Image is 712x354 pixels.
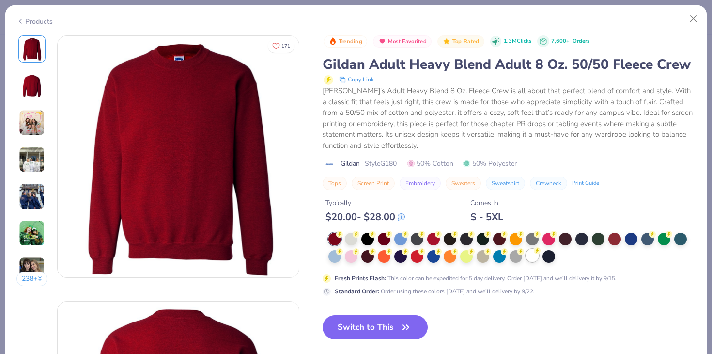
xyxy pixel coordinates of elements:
[16,16,53,27] div: Products
[16,272,48,286] button: 238+
[19,146,45,173] img: User generated content
[335,287,535,296] div: Order using these colors [DATE] and we’ll delivery by 9/22.
[19,257,45,283] img: User generated content
[339,39,362,44] span: Trending
[19,183,45,209] img: User generated content
[365,159,397,169] span: Style G180
[486,177,525,190] button: Sweatshirt
[19,220,45,246] img: User generated content
[268,39,294,53] button: Like
[684,10,703,28] button: Close
[336,74,377,85] button: copy to clipboard
[530,177,567,190] button: Crewneck
[572,179,599,188] div: Print Guide
[323,315,428,339] button: Switch to This
[19,110,45,136] img: User generated content
[341,159,360,169] span: Gildan
[323,55,696,74] div: Gildan Adult Heavy Blend Adult 8 Oz. 50/50 Fleece Crew
[325,198,405,208] div: Typically
[325,211,405,223] div: $ 20.00 - $ 28.00
[335,274,386,282] strong: Fresh Prints Flash :
[470,198,503,208] div: Comes In
[388,39,427,44] span: Most Favorited
[323,177,347,190] button: Tops
[281,44,290,48] span: 171
[443,37,450,45] img: Top Rated sort
[58,36,299,277] img: Front
[352,177,395,190] button: Screen Print
[20,74,44,97] img: Back
[407,159,453,169] span: 50% Cotton
[324,35,367,48] button: Badge Button
[323,161,336,168] img: brand logo
[323,85,696,151] div: [PERSON_NAME]'s Adult Heavy Blend 8 Oz. Fleece Crew is all about that perfect blend of comfort an...
[400,177,441,190] button: Embroidery
[470,211,503,223] div: S - 5XL
[573,37,589,45] span: Orders
[378,37,386,45] img: Most Favorited sort
[504,37,531,46] span: 1.3M Clicks
[20,37,44,61] img: Front
[437,35,484,48] button: Badge Button
[463,159,517,169] span: 50% Polyester
[335,288,379,295] strong: Standard Order :
[335,274,617,283] div: This color can be expedited for 5 day delivery. Order [DATE] and we’ll delivery it by 9/15.
[373,35,432,48] button: Badge Button
[551,37,589,46] div: 7,600+
[329,37,337,45] img: Trending sort
[446,177,481,190] button: Sweaters
[452,39,480,44] span: Top Rated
